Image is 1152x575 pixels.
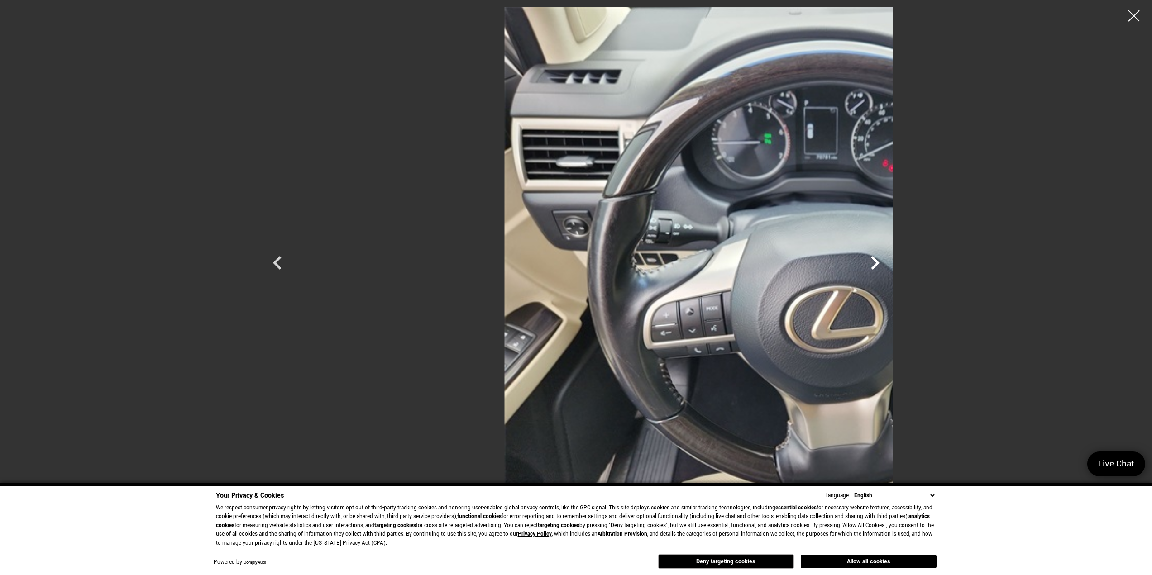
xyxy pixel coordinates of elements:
button: Allow all cookies [801,555,937,568]
strong: functional cookies [457,513,502,520]
a: Privacy Policy [518,530,552,538]
a: Live Chat [1087,451,1145,476]
p: We respect consumer privacy rights by letting visitors opt out of third-party tracking cookies an... [216,504,937,548]
strong: targeting cookies [538,522,579,529]
div: Powered by [214,560,266,565]
div: Previous [264,245,291,285]
span: Live Chat [1094,458,1139,470]
span: Your Privacy & Cookies [216,491,284,500]
button: Deny targeting cookies [658,554,794,569]
strong: targeting cookies [374,522,416,529]
strong: analytics cookies [216,513,930,529]
strong: Arbitration Provision [598,530,647,538]
div: Next [861,245,889,285]
a: ComplyAuto [244,560,266,565]
div: Language: [825,493,850,499]
select: Language Select [852,491,937,500]
strong: essential cookies [775,504,817,512]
